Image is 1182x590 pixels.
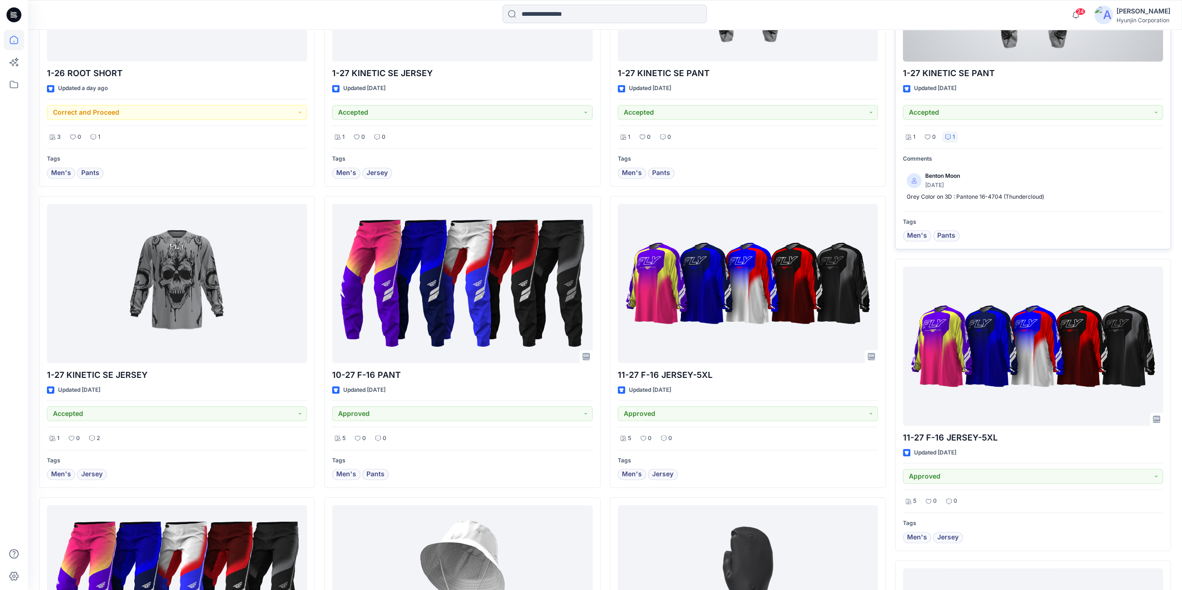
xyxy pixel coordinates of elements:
p: 1 [342,132,345,142]
img: avatar [1094,6,1113,24]
a: 10-27 F-16 PANT [332,204,592,363]
span: Men's [336,168,356,179]
p: Updated [DATE] [343,385,385,395]
p: 0 [382,132,385,142]
p: 0 [78,132,81,142]
span: Men's [907,532,927,543]
p: 1-27 KINETIC SE PANT [903,67,1163,80]
p: Tags [332,456,592,466]
p: Tags [903,519,1163,528]
a: Benton Moon[DATE]Grey Color on 3D : Pantone 16-4704 (Thundercloud) [903,168,1163,206]
p: 0 [667,132,671,142]
p: Tags [47,456,307,466]
p: Tags [47,154,307,164]
span: Jersey [81,469,103,480]
p: Updated [DATE] [343,84,385,93]
span: Jersey [937,532,959,543]
p: 2 [97,434,100,443]
span: 24 [1075,8,1085,15]
p: 1 [628,132,630,142]
p: Tags [618,154,878,164]
div: Hyunjin Corporation [1117,17,1170,24]
p: Updated [DATE] [914,448,956,458]
p: 0 [933,496,937,506]
p: 0 [383,434,386,443]
p: Updated [DATE] [58,385,100,395]
p: 1-27 KINETIC SE JERSEY [47,369,307,382]
p: 11-27 F-16 JERSEY-5XL [618,369,878,382]
p: 0 [647,132,651,142]
a: 11-27 F-16 JERSEY-5XL [903,266,1163,426]
p: Updated [DATE] [629,84,671,93]
p: 1 [913,132,915,142]
p: Tags [903,217,1163,227]
span: Jersey [652,469,673,480]
span: Pants [366,469,385,480]
p: Tags [618,456,878,466]
p: 1-27 KINETIC SE JERSEY [332,67,592,80]
p: Updated a day ago [58,84,108,93]
span: Pants [652,168,670,179]
p: 1-27 KINETIC SE PANT [618,67,878,80]
a: 1-27 KINETIC SE JERSEY [47,204,307,363]
p: Updated [DATE] [629,385,671,395]
p: 0 [953,496,957,506]
p: 1 [57,434,59,443]
p: 5 [628,434,631,443]
p: 1 [98,132,100,142]
p: 0 [932,132,936,142]
p: 3 [57,132,61,142]
p: 1-26 ROOT SHORT [47,67,307,80]
p: Benton Moon [925,171,960,181]
span: Men's [336,469,356,480]
span: Men's [51,469,71,480]
span: Men's [907,230,927,241]
svg: avatar [911,178,917,183]
p: 0 [362,434,366,443]
span: Pants [937,230,955,241]
span: Jersey [366,168,388,179]
span: Pants [81,168,99,179]
p: Grey Color on 3D : Pantone 16-4704 (Thundercloud) [907,192,1159,202]
div: [PERSON_NAME] [1117,6,1170,17]
p: Tags [332,154,592,164]
p: [DATE] [925,181,960,190]
p: 0 [648,434,652,443]
p: 1 [953,132,955,142]
p: 0 [361,132,365,142]
p: Comments [903,154,1163,164]
p: 5 [913,496,916,506]
p: Updated [DATE] [914,84,956,93]
p: 0 [76,434,80,443]
p: 0 [668,434,672,443]
a: 11-27 F-16 JERSEY-5XL [618,204,878,363]
span: Men's [622,469,642,480]
span: Men's [622,168,642,179]
p: 10-27 F-16 PANT [332,369,592,382]
p: 5 [342,434,346,443]
span: Men's [51,168,71,179]
p: 11-27 F-16 JERSEY-5XL [903,431,1163,444]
